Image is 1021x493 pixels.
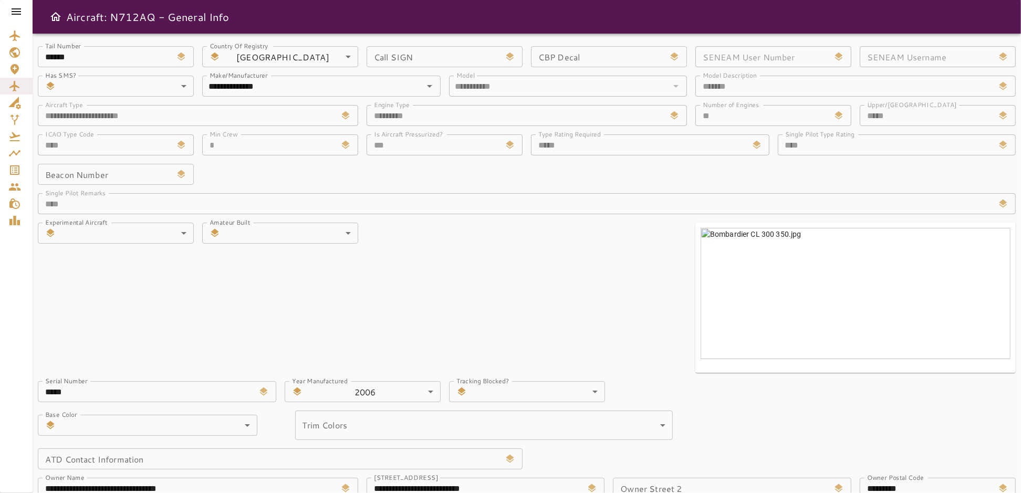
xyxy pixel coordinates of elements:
[292,376,348,385] label: Year Manufactured
[45,473,85,482] label: Owner Name
[374,473,439,482] label: [STREET_ADDRESS]
[45,188,106,197] label: Single Pilot Remarks
[210,218,250,227] label: Amateur Built
[224,46,358,67] div: [GEOGRAPHIC_DATA]
[422,79,437,93] button: Open
[45,218,108,227] label: Experimental Aircraft
[224,223,358,244] div: ​
[60,76,194,97] div: ​
[538,130,601,139] label: Type Rating Required
[210,71,268,80] label: Make/Manufacturer
[295,411,673,440] div: ​
[471,381,605,402] div: ​
[60,415,257,436] div: ​
[703,71,757,80] label: Model Description
[374,130,443,139] label: Is Aircraft Pressurized?
[785,130,855,139] label: Single Pilot Type Rating
[210,41,268,50] label: Country Of Registry
[45,376,88,385] label: Serial Number
[45,41,81,50] label: Tail Number
[456,376,509,385] label: Tracking Blocked?
[210,130,238,139] label: Min Crew
[45,410,77,419] label: Base Color
[703,100,759,109] label: Number of Engines
[45,71,76,80] label: Has SMS?
[374,100,410,109] label: Engine Type
[867,473,924,482] label: Owner Postal Code
[60,223,194,244] div: ​
[701,228,1010,359] img: Bombardier CL 300 350.jpg
[45,100,83,109] label: Aircraft Type
[66,8,230,25] h6: Aircraft: N712AQ - General Info
[867,100,957,109] label: Upper/[GEOGRAPHIC_DATA]
[456,71,475,80] label: Model
[307,381,441,402] div: 2006
[45,130,94,139] label: ICAO Type Code
[45,6,66,27] button: Open drawer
